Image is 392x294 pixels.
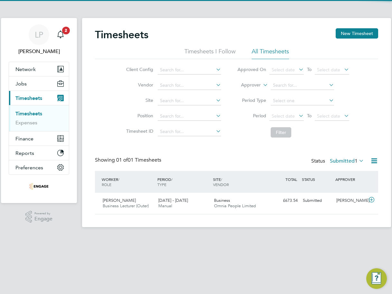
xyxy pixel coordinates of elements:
[95,157,163,164] div: Showing
[213,182,229,187] span: VENDOR
[300,174,334,185] div: STATUS
[103,203,149,209] span: Business Lecturer (Outer)
[116,157,128,163] span: 01 of
[171,177,173,182] span: /
[9,76,69,91] button: Jobs
[9,48,69,55] span: Lowenna Pollard
[366,268,387,289] button: Engage Resource Center
[62,27,70,34] span: 2
[102,182,111,187] span: ROLE
[15,95,42,101] span: Timesheets
[29,181,49,192] img: omniapeople-logo-retina.png
[214,203,256,209] span: Omnia People Limited
[9,181,69,192] a: Go to home page
[156,174,211,190] div: PERIOD
[15,111,42,117] a: Timesheets
[157,182,166,187] span: TYPE
[237,97,266,103] label: Period Type
[271,81,334,90] input: Search for...
[271,127,291,138] button: Filter
[9,24,69,55] a: LP[PERSON_NAME]
[9,160,69,174] button: Preferences
[15,136,33,142] span: Finance
[317,67,340,73] span: Select date
[158,198,188,203] span: [DATE] - [DATE]
[15,165,43,171] span: Preferences
[305,111,313,120] span: To
[300,195,334,206] div: Submitted
[271,96,334,105] input: Select one
[305,65,313,74] span: To
[9,91,69,105] button: Timesheets
[1,18,77,203] nav: Main navigation
[285,177,297,182] span: TOTAL
[95,28,148,41] h2: Timesheets
[35,31,43,39] span: LP
[34,211,52,216] span: Powered by
[15,150,34,156] span: Reports
[15,66,36,72] span: Network
[103,198,136,203] span: [PERSON_NAME]
[34,216,52,222] span: Engage
[267,195,300,206] div: £673.54
[158,96,221,105] input: Search for...
[158,81,221,90] input: Search for...
[330,158,364,164] label: Submitted
[9,131,69,146] button: Finance
[124,128,153,134] label: Timesheet ID
[211,174,267,190] div: SITE
[311,157,365,166] div: Status
[124,67,153,72] label: Client Config
[54,24,67,45] a: 2
[9,105,69,131] div: Timesheets
[158,112,221,121] input: Search for...
[221,177,222,182] span: /
[334,195,367,206] div: [PERSON_NAME]
[158,127,221,136] input: Search for...
[15,120,37,126] a: Expenses
[237,67,266,72] label: Approved On
[158,203,172,209] span: Manual
[25,211,53,223] a: Powered byEngage
[118,177,119,182] span: /
[9,62,69,76] button: Network
[237,113,266,119] label: Period
[124,82,153,88] label: Vendor
[15,81,27,87] span: Jobs
[158,66,221,75] input: Search for...
[232,82,261,88] label: Approver
[317,113,340,119] span: Select date
[272,67,295,73] span: Select date
[214,198,230,203] span: Business
[252,48,289,59] li: All Timesheets
[334,174,367,185] div: APPROVER
[184,48,236,59] li: Timesheets I Follow
[9,146,69,160] button: Reports
[100,174,156,190] div: WORKER
[124,97,153,103] label: Site
[124,113,153,119] label: Position
[272,113,295,119] span: Select date
[116,157,161,163] span: 01 Timesheets
[336,28,378,39] button: New Timesheet
[355,158,358,164] span: 1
